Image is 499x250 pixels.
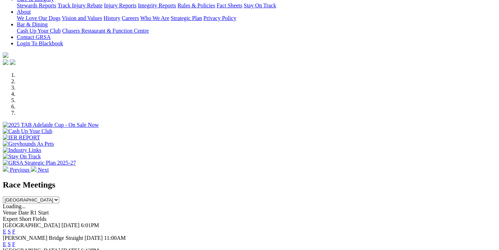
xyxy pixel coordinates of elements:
a: E [3,229,6,235]
a: Careers [122,15,139,21]
span: Fields [33,216,46,222]
a: Cash Up Your Club [17,28,61,34]
div: Bar & Dining [17,28,496,34]
img: facebook.svg [3,59,8,65]
span: Previous [10,167,29,173]
span: Venue [3,210,17,216]
a: Stay On Track [244,2,276,8]
img: Stay On Track [3,153,41,160]
h2: Race Meetings [3,180,496,190]
img: Industry Links [3,147,41,153]
a: Privacy Policy [203,15,236,21]
a: Vision and Values [62,15,102,21]
span: 11:00AM [104,235,126,241]
img: chevron-right-pager-white.svg [31,166,36,172]
a: Fact Sheets [217,2,242,8]
span: Expert [3,216,18,222]
img: chevron-left-pager-white.svg [3,166,8,172]
a: Who We Are [140,15,169,21]
span: Short [19,216,32,222]
img: IER REPORT [3,134,40,141]
a: Rules & Policies [177,2,215,8]
img: Cash Up Your Club [3,128,52,134]
a: Strategic Plan [171,15,202,21]
span: [DATE] [61,222,80,228]
span: 6:01PM [81,222,99,228]
a: S [8,229,11,235]
a: About [17,9,31,15]
a: Previous [3,167,31,173]
a: F [12,229,15,235]
a: Contact GRSA [17,34,50,40]
a: We Love Our Dogs [17,15,60,21]
a: F [12,241,15,247]
span: R1 Start [30,210,49,216]
a: Track Injury Rebate [58,2,102,8]
span: Date [18,210,29,216]
a: E [3,241,6,247]
span: [DATE] [85,235,103,241]
a: Injury Reports [104,2,136,8]
span: [PERSON_NAME] Bridge Straight [3,235,83,241]
a: Bar & Dining [17,21,48,27]
a: Chasers Restaurant & Function Centre [62,28,149,34]
a: S [8,241,11,247]
img: logo-grsa-white.png [3,52,8,58]
div: About [17,15,496,21]
span: [GEOGRAPHIC_DATA] [3,222,60,228]
img: 2025 TAB Adelaide Cup - On Sale Now [3,122,99,128]
a: History [103,15,120,21]
img: twitter.svg [10,59,15,65]
span: Loading... [3,203,26,209]
a: Integrity Reports [138,2,176,8]
img: Greyhounds As Pets [3,141,54,147]
div: Care & Integrity [17,2,496,9]
a: Stewards Reports [17,2,56,8]
span: Next [38,167,49,173]
a: Next [31,167,49,173]
img: GRSA Strategic Plan 2025-27 [3,160,76,166]
a: Login To Blackbook [17,40,63,46]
